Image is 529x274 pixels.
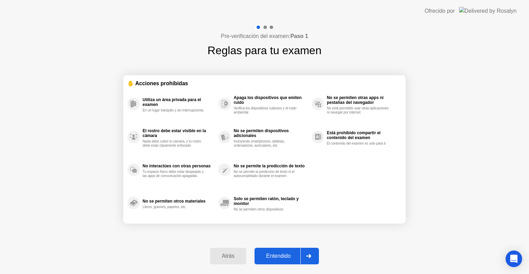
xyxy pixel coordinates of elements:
[234,207,299,212] div: No se permiten otros dispositivos
[425,7,455,15] div: Ofrecido por
[234,95,308,105] div: Apaga los dispositivos que emiten ruido
[327,130,398,140] div: Está prohibido compartir el contenido del examen
[257,253,300,259] div: Entendido
[212,253,244,259] div: Atrás
[143,108,208,112] div: En un lugar tranquilo y sin interrupciones
[290,33,308,39] b: Paso 1
[234,139,299,148] div: Incluyendo smartphones, tabletas, ordenadores, auriculares, etc.
[234,128,308,138] div: No se permiten dispositivos adicionales
[327,106,392,115] div: No está permitido usar otras aplicaciones ni navegar por internet
[143,139,208,148] div: Nada debe cubrir tu cámara, y tu rostro debe estar claramente enfocado
[506,251,522,267] div: Open Intercom Messenger
[143,164,215,168] div: No interactúes con otras personas
[234,196,308,206] div: Solo se permiten ratón, teclado y monitor
[127,79,402,87] div: ✋ Acciones prohibidas
[143,170,208,178] div: Tu espacio físico debe estar despejado y las apps de comunicación apagadas
[143,128,215,138] div: El rostro debe estar visible en la cámara
[255,248,319,264] button: Entendido
[143,199,215,204] div: No se permiten otros materiales
[143,205,208,209] div: Libros, guiones, papeles, etc.
[221,32,308,40] h4: Pre-verificación del examen:
[327,95,398,105] div: No se permiten otras apps ni pestañas del navegador
[208,42,322,59] h1: Reglas para tu examen
[143,97,215,107] div: Utiliza un área privada para el examen
[459,7,517,15] img: Delivered by Rosalyn
[210,248,246,264] button: Atrás
[234,106,299,115] div: Verifica los dispositivos ruidosos y el ruido ambiental
[234,164,308,168] div: No se permite la predicción de texto
[234,170,299,178] div: No se permite la predicción de texto ni el autocompletado durante el examen
[327,141,392,146] div: El contenido del examen es solo para ti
